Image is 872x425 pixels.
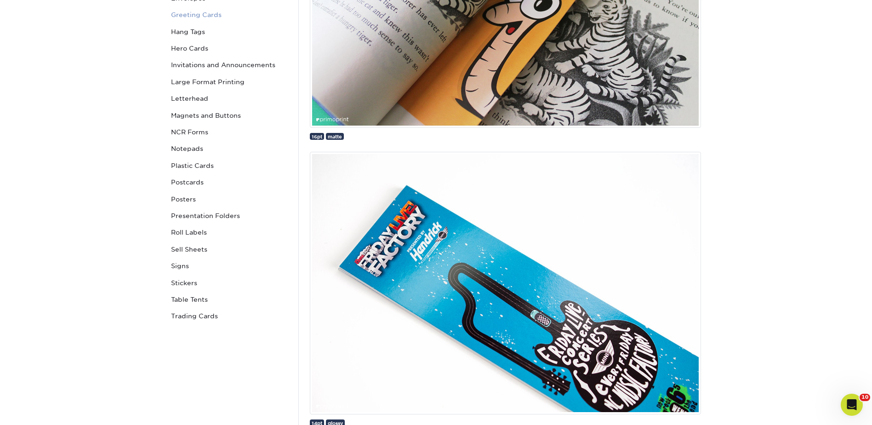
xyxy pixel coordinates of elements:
iframe: Intercom live chat [841,394,863,416]
a: Sell Sheets [167,241,291,258]
a: Invitations and Announcements [167,57,291,73]
a: matte [326,133,344,140]
a: NCR Forms [167,124,291,140]
span: 16pt [312,134,322,139]
a: Hero Cards [167,40,291,57]
a: Presentation Folders [167,207,291,224]
a: Roll Labels [167,224,291,241]
a: Magnets and Buttons [167,107,291,124]
a: Large Format Printing [167,74,291,90]
span: matte [328,134,342,139]
a: Notepads [167,140,291,157]
a: Stickers [167,275,291,291]
a: Table Tents [167,291,291,308]
a: 16pt [310,133,324,140]
a: Posters [167,191,291,207]
a: Letterhead [167,90,291,107]
a: Signs [167,258,291,274]
iframe: Google Customer Reviews [2,397,78,422]
a: Hang Tags [167,23,291,40]
a: Postcards [167,174,291,190]
a: Plastic Cards [167,157,291,174]
img: 14pt glossy, uv coated bookmark [310,152,701,414]
span: 10 [860,394,870,401]
a: Trading Cards [167,308,291,324]
a: Greeting Cards [167,6,291,23]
